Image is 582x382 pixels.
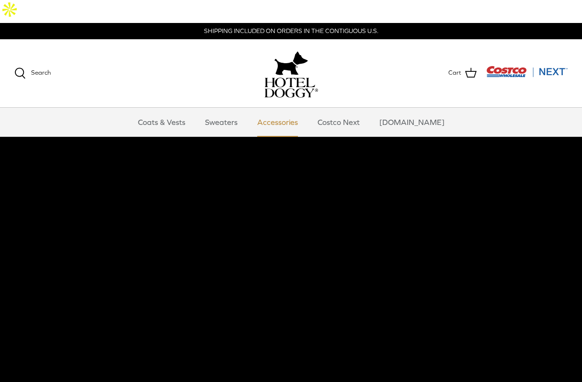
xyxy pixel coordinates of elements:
[448,68,461,78] span: Cart
[371,108,453,136] a: [DOMAIN_NAME]
[486,72,568,79] a: Visit Costco Next
[274,49,308,78] img: hoteldoggy.com
[309,108,368,136] a: Costco Next
[166,23,416,39] div: SHIPPING INCLUDED ON ORDERS IN THE CONTIGUOUS U.S.
[129,108,194,136] a: Coats & Vests
[14,67,51,79] a: Search
[264,78,318,98] img: hoteldoggycom
[264,49,318,98] a: hoteldoggy.com hoteldoggycom
[31,69,51,76] span: Search
[196,108,246,136] a: Sweaters
[448,67,477,79] a: Cart
[486,66,568,78] img: Costco Next
[249,108,307,136] a: Accessories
